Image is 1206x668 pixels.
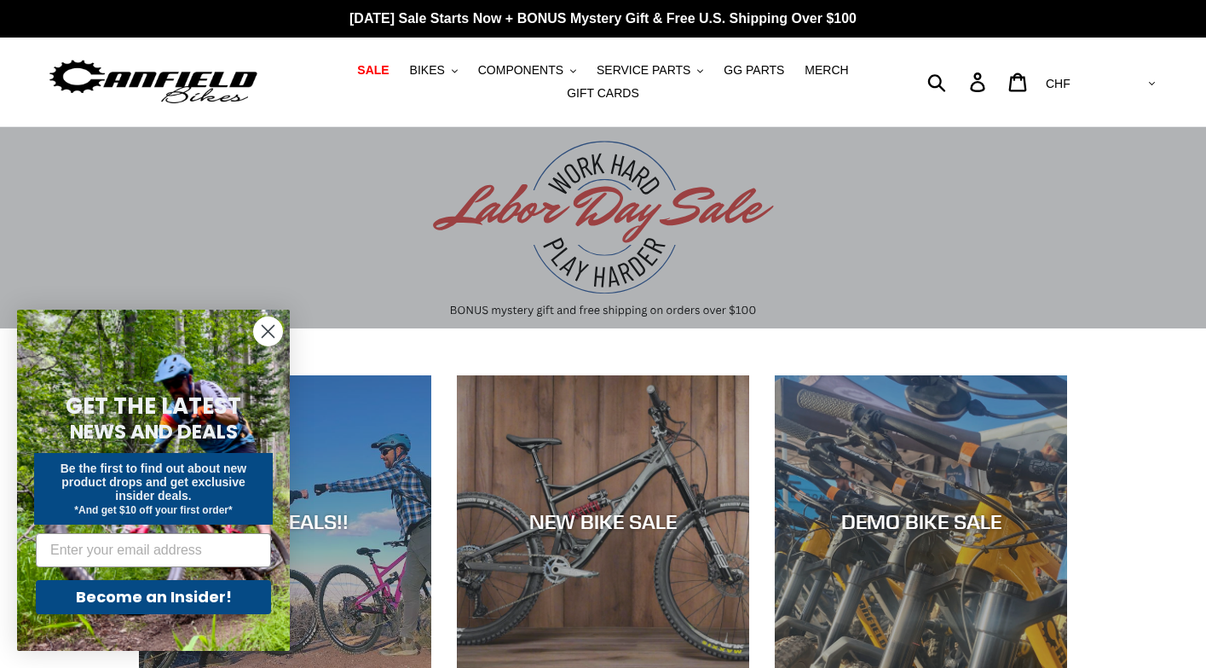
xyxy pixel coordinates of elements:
[805,63,848,78] span: MERCH
[70,418,238,445] span: NEWS AND DEALS
[724,63,784,78] span: GG PARTS
[74,504,232,516] span: *And get $10 off your first order*
[36,533,271,567] input: Enter your email address
[597,63,690,78] span: SERVICE PARTS
[715,59,793,82] a: GG PARTS
[47,55,260,109] img: Canfield Bikes
[588,59,712,82] button: SERVICE PARTS
[558,82,648,105] a: GIFT CARDS
[567,86,639,101] span: GIFT CARDS
[796,59,857,82] a: MERCH
[410,63,445,78] span: BIKES
[457,509,749,534] div: NEW BIKE SALE
[36,580,271,614] button: Become an Insider!
[775,375,1067,668] a: DEMO BIKE SALE
[478,63,563,78] span: COMPONENTS
[775,509,1067,534] div: DEMO BIKE SALE
[401,59,466,82] button: BIKES
[61,462,247,502] span: Be the first to find out about new product drops and get exclusive insider deals.
[357,63,389,78] span: SALE
[470,59,585,82] button: COMPONENTS
[253,317,283,346] button: Close dialog
[66,391,241,421] span: GET THE LATEST
[937,63,980,101] input: Search
[349,59,397,82] a: SALE
[457,375,749,668] a: NEW BIKE SALE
